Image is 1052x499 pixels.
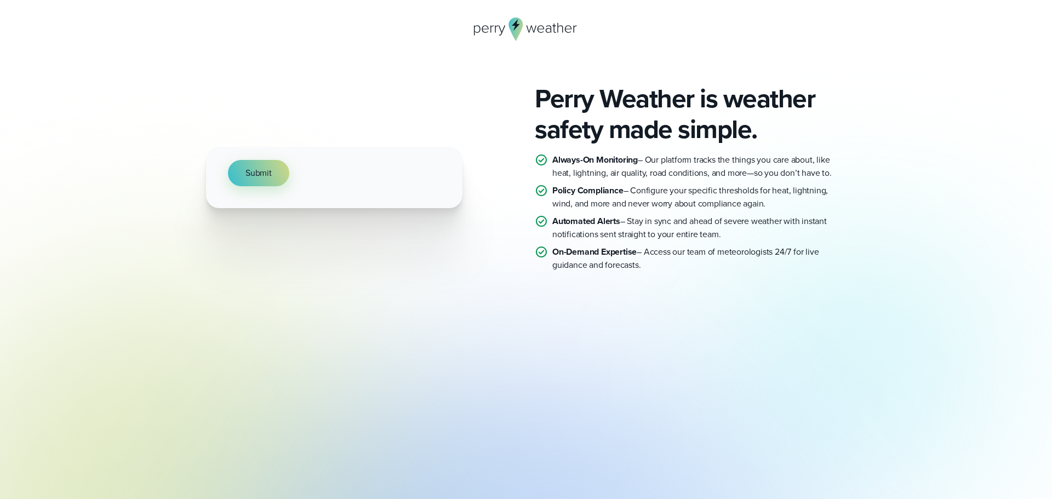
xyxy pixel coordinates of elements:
[228,160,289,186] button: Submit
[245,167,272,180] span: Submit
[552,215,846,241] p: – Stay in sync and ahead of severe weather with instant notifications sent straight to your entir...
[535,83,846,145] h2: Perry Weather is weather safety made simple.
[552,184,846,210] p: – Configure your specific thresholds for heat, lightning, wind, and more and never worry about co...
[552,153,846,180] p: – Our platform tracks the things you care about, like heat, lightning, air quality, road conditio...
[552,245,846,272] p: – Access our team of meteorologists 24/7 for live guidance and forecasts.
[552,153,638,166] strong: Always-On Monitoring
[552,184,624,197] strong: Policy Compliance
[552,215,620,227] strong: Automated Alerts
[552,245,637,258] strong: On-Demand Expertise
